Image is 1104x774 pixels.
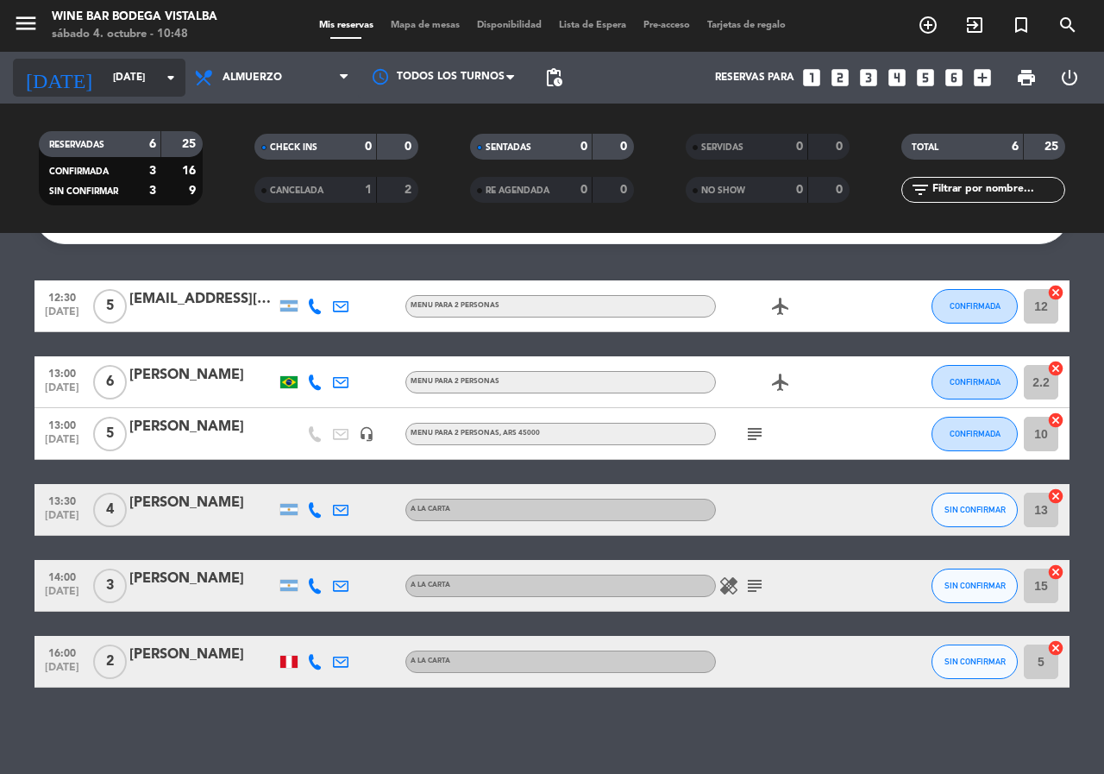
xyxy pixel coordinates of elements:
span: CONFIRMADA [950,429,1000,438]
span: SERVIDAS [701,143,743,152]
strong: 6 [1012,141,1019,153]
strong: 0 [796,141,803,153]
span: SIN CONFIRMAR [49,187,118,196]
button: CONFIRMADA [931,289,1018,324]
i: headset_mic [359,426,374,442]
span: Pre-acceso [635,21,699,30]
span: [DATE] [41,382,84,402]
i: add_box [971,66,994,89]
i: cancel [1047,412,1064,429]
span: NO SHOW [701,186,745,195]
strong: 9 [189,185,199,197]
span: Tarjetas de regalo [699,21,794,30]
i: cancel [1047,360,1064,377]
span: 13:00 [41,414,84,434]
i: menu [13,10,39,36]
span: MENU PARA 2 PERSONAS [411,430,540,437]
i: exit_to_app [964,15,985,35]
span: 13:30 [41,490,84,510]
i: subject [744,576,765,596]
div: sábado 4. octubre - 10:48 [52,26,217,43]
span: SENTADAS [486,143,531,152]
div: [PERSON_NAME] [129,644,276,666]
span: [DATE] [41,306,84,326]
strong: 0 [620,141,630,153]
span: SIN CONFIRMAR [944,581,1006,590]
span: [DATE] [41,434,84,454]
span: MENU PARA 2 PERSONAS [411,378,499,385]
strong: 6 [149,138,156,150]
i: turned_in_not [1011,15,1032,35]
span: A LA CARTA [411,506,450,513]
span: Mis reservas [310,21,382,30]
i: looks_6 [943,66,965,89]
span: RE AGENDADA [486,186,549,195]
span: CONFIRMADA [950,301,1000,311]
span: A LA CARTA [411,658,450,664]
span: SIN CONFIRMAR [944,505,1006,514]
button: SIN CONFIRMAR [931,645,1018,679]
div: [PERSON_NAME] [129,568,276,590]
span: print [1016,67,1037,88]
strong: 1 [365,184,372,196]
i: filter_list [910,179,931,200]
div: Wine Bar Bodega Vistalba [52,9,217,26]
strong: 3 [149,185,156,197]
span: [DATE] [41,510,84,530]
button: CONFIRMADA [931,417,1018,451]
i: subject [744,424,765,444]
span: 14:00 [41,566,84,586]
div: [PERSON_NAME] [129,416,276,438]
i: looks_3 [857,66,880,89]
i: looks_two [829,66,851,89]
strong: 0 [836,141,846,153]
i: looks_one [800,66,823,89]
strong: 2 [405,184,415,196]
i: cancel [1047,563,1064,581]
span: 3 [93,569,127,603]
button: SIN CONFIRMAR [931,493,1018,527]
span: Disponibilidad [468,21,550,30]
span: CHECK INS [270,143,317,152]
i: cancel [1047,488,1064,505]
span: 5 [93,289,127,324]
button: SIN CONFIRMAR [931,569,1018,603]
div: [EMAIL_ADDRESS][DOMAIN_NAME] [PERSON_NAME][EMAIL_ADDRESS][DOMAIN_NAME] [129,288,276,311]
span: Reservas para [715,72,794,84]
span: 5 [93,417,127,451]
i: cancel [1047,639,1064,657]
strong: 25 [182,138,199,150]
i: looks_5 [914,66,937,89]
button: menu [13,10,39,42]
span: 6 [93,365,127,400]
i: healing [718,576,739,596]
span: 4 [93,493,127,527]
span: 13:00 [41,362,84,382]
span: 16:00 [41,642,84,662]
span: 2 [93,645,127,679]
i: airplanemode_active [770,296,791,317]
div: LOG OUT [1048,52,1091,104]
span: SIN CONFIRMAR [944,657,1006,666]
span: A LA CARTA [411,582,450,588]
strong: 0 [580,184,587,196]
span: RESERVADAS [49,141,104,149]
i: power_settings_new [1059,67,1080,88]
i: add_circle_outline [918,15,938,35]
strong: 16 [182,165,199,177]
span: TOTAL [912,143,938,152]
strong: 0 [796,184,803,196]
input: Filtrar por nombre... [931,180,1064,199]
span: MENU PARA 2 PERSONAS [411,302,499,309]
i: arrow_drop_down [160,67,181,88]
div: [PERSON_NAME] [129,492,276,514]
span: , ARS 45000 [499,430,540,437]
strong: 0 [836,184,846,196]
i: search [1057,15,1078,35]
i: [DATE] [13,59,104,97]
span: [DATE] [41,662,84,682]
div: [PERSON_NAME] [129,364,276,387]
span: Mapa de mesas [382,21,468,30]
strong: 0 [365,141,372,153]
span: CONFIRMADA [950,377,1000,387]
